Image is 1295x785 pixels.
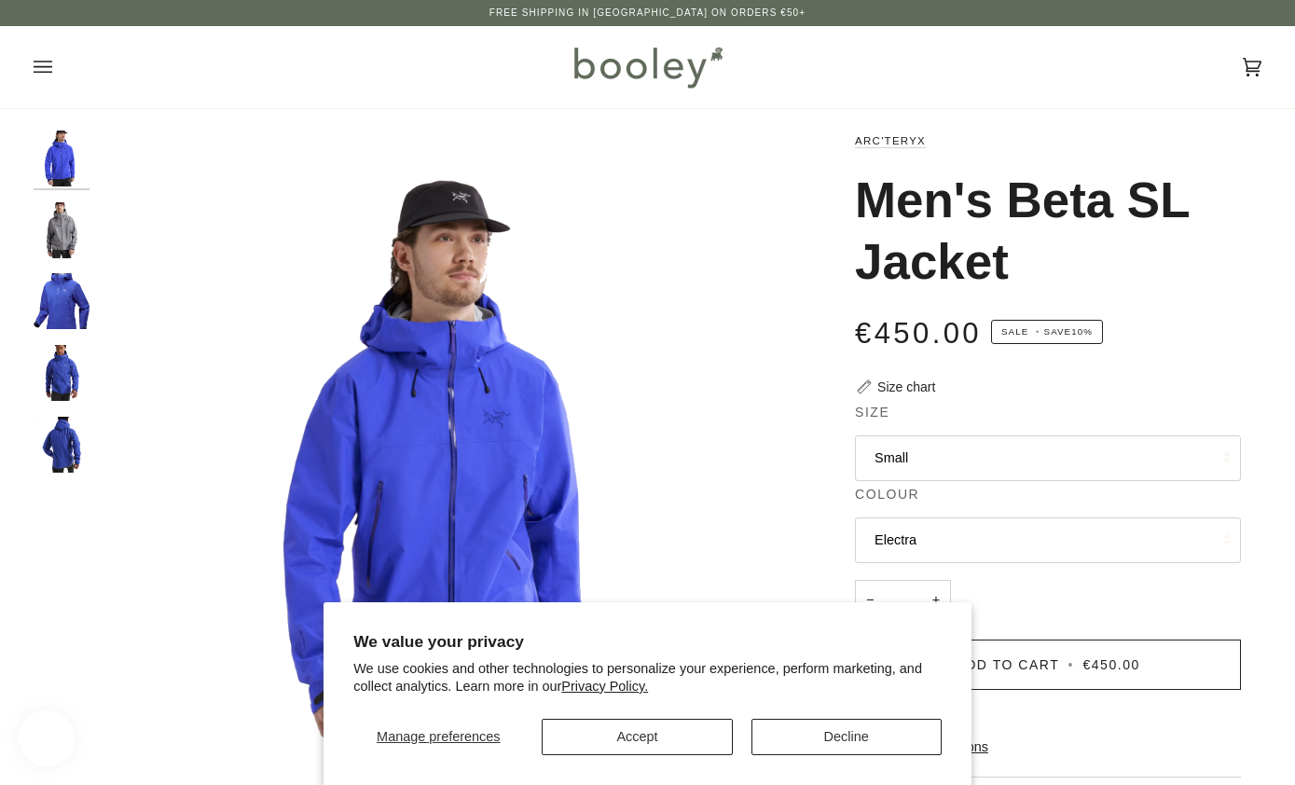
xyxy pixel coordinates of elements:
[855,485,919,504] span: Colour
[34,273,90,329] img: Arc'teryx Men's Beta SL Jacket Vitality - Booley Galway
[1071,326,1093,337] span: 10%
[34,131,90,186] img: Men's Beta SL Jacket
[855,435,1241,481] button: Small
[353,660,942,695] p: We use cookies and other technologies to personalize your experience, perform marketing, and coll...
[855,737,1241,758] a: More payment options
[34,26,90,108] button: Open menu
[542,719,732,755] button: Accept
[1001,326,1028,337] span: Sale
[377,729,500,744] span: Manage preferences
[855,580,885,622] button: −
[1082,657,1139,672] span: €450.00
[855,403,889,422] span: Size
[991,320,1103,344] span: Save
[855,170,1227,293] h1: Men's Beta SL Jacket
[34,417,90,473] img: Arc'teryx Men's Beta SL Jacket Vitality - Booley Galway
[561,679,648,694] a: Privacy Policy.
[489,6,806,21] p: Free Shipping in [GEOGRAPHIC_DATA] on Orders €50+
[855,517,1241,563] button: Electra
[855,135,926,146] a: Arc'teryx
[34,202,90,258] img: Men's Beta SL Jacket
[877,378,935,397] div: Size chart
[353,632,942,652] h2: We value your privacy
[566,40,729,94] img: Booley
[353,719,523,755] button: Manage preferences
[855,317,982,350] span: €450.00
[921,580,951,622] button: +
[956,657,1059,672] span: Add to Cart
[19,710,75,766] iframe: Button to open loyalty program pop-up
[34,345,90,401] img: Arc'teryx Men's Beta SL Jacket Vitality - Booley Galway
[855,580,951,622] input: Quantity
[855,640,1241,690] button: Add to Cart • €450.00
[751,719,942,755] button: Decline
[1032,326,1044,337] em: •
[1065,657,1078,672] span: •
